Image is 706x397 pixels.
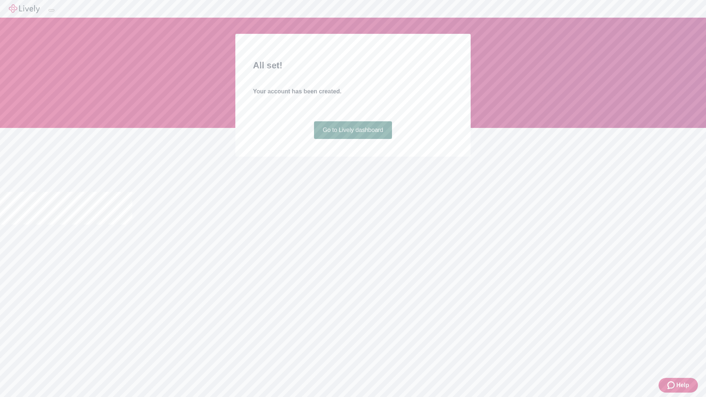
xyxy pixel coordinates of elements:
[253,59,453,72] h2: All set!
[253,87,453,96] h4: Your account has been created.
[659,378,698,393] button: Zendesk support iconHelp
[9,4,40,13] img: Lively
[676,381,689,390] span: Help
[667,381,676,390] svg: Zendesk support icon
[49,9,54,11] button: Log out
[314,121,392,139] a: Go to Lively dashboard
